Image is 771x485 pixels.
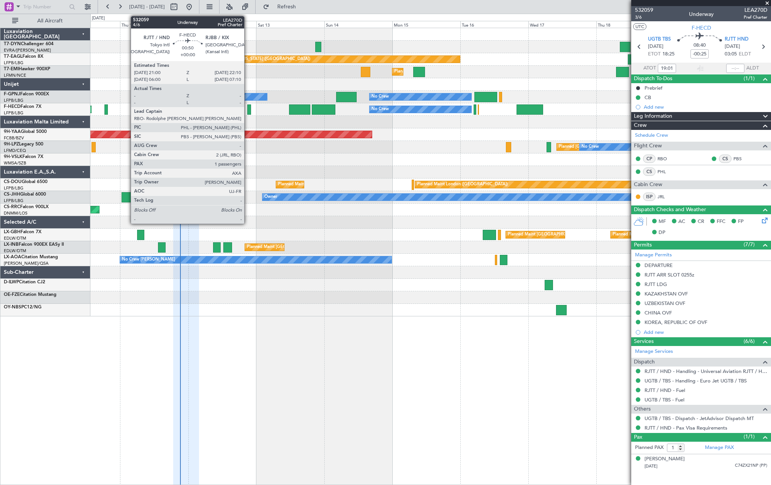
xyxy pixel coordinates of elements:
[659,218,666,226] span: MF
[4,261,49,266] a: [PERSON_NAME]/QSA
[213,54,310,65] div: Planned Maint [US_STATE] ([GEOGRAPHIC_DATA])
[4,142,43,147] a: 9H-LPZLegacy 500
[4,130,21,134] span: 9H-YAA
[744,14,767,21] span: Pref Charter
[528,21,596,28] div: Wed 17
[4,292,20,297] span: OE-FZE
[4,280,45,284] a: D-ILWPCitation CJ2
[645,455,685,463] div: [PERSON_NAME]
[4,205,49,209] a: CS-RRCFalcon 900LX
[659,229,665,237] span: DP
[4,73,26,78] a: LFMN/NCE
[23,1,67,13] input: Trip Number
[726,64,744,73] input: --:--
[645,387,685,393] a: RJTT / HND - Fuel
[271,4,303,9] span: Refresh
[4,42,54,46] a: T7-DYNChallenger 604
[645,463,657,469] span: [DATE]
[20,18,80,24] span: All Aircraft
[634,358,655,367] span: Dispatch
[744,337,755,345] span: (6/6)
[4,54,43,59] a: T7-EAGLFalcon 8X
[4,67,19,71] span: T7-EMI
[635,251,672,259] a: Manage Permits
[4,42,21,46] span: T7-DYN
[645,94,651,101] div: CB
[692,24,711,32] span: F-HECD
[648,36,671,43] span: UGTB TBS
[643,167,656,176] div: CS
[705,444,734,452] a: Manage PAX
[633,23,646,30] button: UTC
[4,104,21,109] span: F-HECD
[4,98,24,103] a: LFPB/LBG
[129,3,165,10] span: [DATE] - [DATE]
[4,305,21,310] span: OY-NBS
[634,241,652,250] span: Permits
[460,21,528,28] div: Tue 16
[4,255,58,259] a: LX-AOACitation Mustang
[4,104,41,109] a: F-HECDFalcon 7X
[645,415,754,422] a: UGTB / TBS - Dispatch - JetAdvisor Dispatch MT
[188,21,256,28] div: Fri 12
[4,130,47,134] a: 9H-YAAGlobal 5000
[744,6,767,14] span: LEA270D
[694,42,706,49] span: 08:40
[264,191,277,203] div: Owner
[657,155,675,162] a: RBO
[725,43,740,51] span: [DATE]
[634,112,672,121] span: Leg Information
[4,210,27,216] a: DNMM/LOS
[645,85,662,91] div: Prebrief
[4,192,20,197] span: CS-JHH
[643,193,656,201] div: ISP
[645,425,727,431] a: RJTT / HND - Pax Visa Requirements
[4,305,41,310] a: OY-NBSPC12/NG
[643,155,656,163] div: CP
[735,463,767,469] span: C74ZX21NP (PP)
[371,104,389,115] div: No Crew
[167,91,185,103] div: No Crew
[644,329,767,335] div: Add new
[635,348,673,355] a: Manage Services
[4,192,46,197] a: CS-JHHGlobal 6000
[643,65,656,72] span: ATOT
[645,397,684,403] a: UGTB / TBS - Fuel
[4,142,19,147] span: 9H-LPZ
[645,281,667,288] div: RJTT LDG
[4,205,20,209] span: CS-RRC
[4,60,24,66] a: LFPB/LBG
[645,262,673,269] div: DEPARTURE
[738,218,744,226] span: FP
[4,67,50,71] a: T7-EMIHawker 900XP
[4,280,19,284] span: D-ILWP
[634,180,662,189] span: Cabin Crew
[278,179,398,190] div: Planned Maint [GEOGRAPHIC_DATA] ([GEOGRAPHIC_DATA])
[4,255,21,259] span: LX-AOA
[4,185,24,191] a: LFPB/LBG
[4,110,24,116] a: LFPB/LBG
[4,248,26,254] a: EDLW/DTM
[648,51,660,58] span: ETOT
[4,155,43,159] a: 9H-VSLKFalcon 7X
[122,254,175,265] div: No Crew [PERSON_NAME]
[4,242,64,247] a: LX-INBFalcon 900EX EASy II
[508,229,627,240] div: Planned Maint [GEOGRAPHIC_DATA] ([GEOGRAPHIC_DATA])
[4,235,26,241] a: EDLW/DTM
[645,368,767,374] a: RJTT / HND - Handling - Universal Aviation RJTT / HND
[4,54,22,59] span: T7-EAGL
[92,15,105,22] div: [DATE]
[645,291,688,297] div: KAZAKHSTAN OVF
[725,36,749,43] span: RJTT HND
[559,141,666,153] div: Planned [GEOGRAPHIC_DATA] ([GEOGRAPHIC_DATA])
[120,21,188,28] div: Thu 11
[662,51,675,58] span: 18:25
[581,141,599,153] div: No Crew
[634,74,672,83] span: Dispatch To-Dos
[394,66,467,77] div: Planned Maint [GEOGRAPHIC_DATA]
[658,64,676,73] input: --:--
[657,193,675,200] a: JRL
[613,229,660,240] div: Planned Maint Nurnberg
[596,21,664,28] div: Thu 18
[4,92,20,96] span: F-GPNJ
